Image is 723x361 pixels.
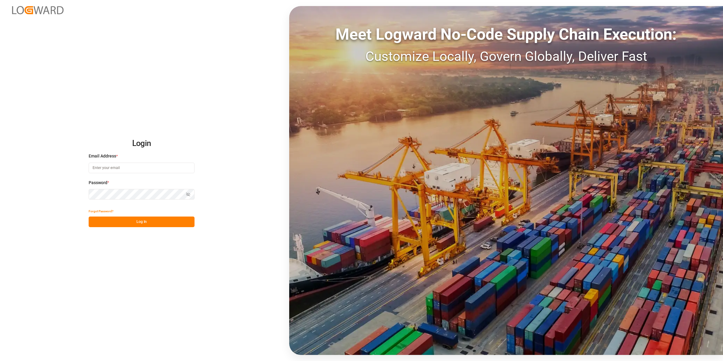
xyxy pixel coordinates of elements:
div: Meet Logward No-Code Supply Chain Execution: [289,23,723,46]
img: Logward_new_orange.png [12,6,64,14]
button: Forgot Password? [89,206,113,217]
span: Password [89,180,107,186]
div: Customize Locally, Govern Globally, Deliver Fast [289,46,723,66]
span: Email Address [89,153,116,159]
button: Log In [89,217,195,227]
h2: Login [89,134,195,153]
input: Enter your email [89,163,195,173]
